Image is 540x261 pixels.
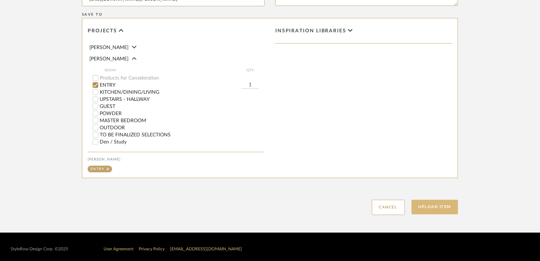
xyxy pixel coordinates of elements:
[89,45,128,50] span: [PERSON_NAME]
[105,67,241,73] span: ROOM
[100,97,265,102] label: UPSTAIRS - HALLWAY
[100,104,265,109] label: GUEST
[104,247,133,251] a: User Agreement
[88,28,117,34] span: Projects
[88,158,265,162] div: [PERSON_NAME]
[100,111,265,116] label: POWDER
[412,200,458,214] button: Upload Item
[372,200,405,215] button: Cancel
[100,118,265,123] label: MASTER BEDROOM
[275,28,346,34] span: Inspiration libraries
[100,90,265,95] label: KITCHEN/DINING/LIVING
[170,247,242,251] a: [EMAIL_ADDRESS][DOMAIN_NAME]
[241,67,259,73] span: QTY
[100,132,265,137] label: TO BE FINALIZED SELECTIONS
[139,247,165,251] a: Privacy Policy
[11,247,68,252] div: StyleRow Design Corp. ©2025
[90,168,105,171] div: ENTRY
[82,12,458,17] div: Save To
[100,125,265,130] label: OUTDOOR
[89,56,128,61] span: [PERSON_NAME]
[100,83,241,88] label: ENTRY
[100,140,265,145] label: Den / Study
